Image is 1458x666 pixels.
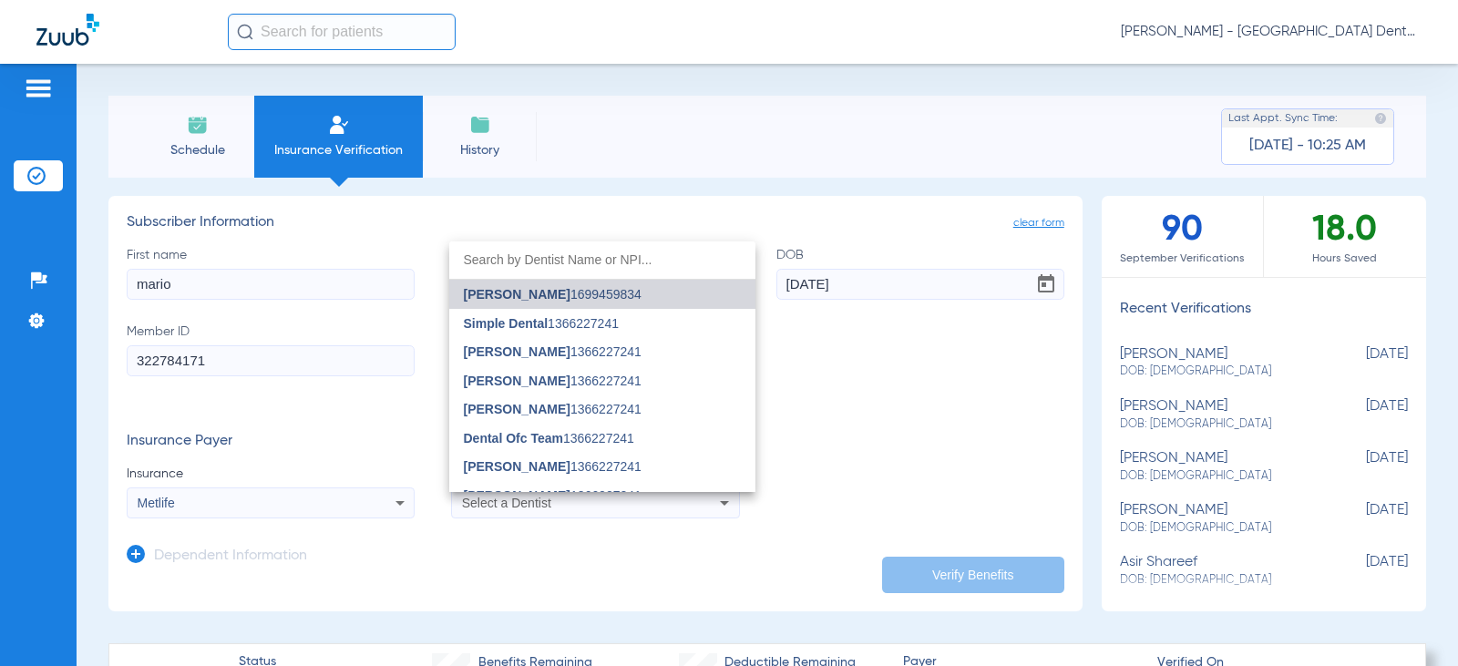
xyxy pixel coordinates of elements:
[464,489,642,502] span: 1366227241
[464,403,642,415] span: 1366227241
[464,432,634,445] span: 1366227241
[464,374,570,388] span: [PERSON_NAME]
[449,241,755,279] input: dropdown search
[464,374,642,387] span: 1366227241
[464,488,570,503] span: [PERSON_NAME]
[464,431,563,446] span: Dental Ofc Team
[464,345,642,358] span: 1366227241
[464,316,549,331] span: Simple Dental
[464,344,570,359] span: [PERSON_NAME]
[464,287,570,302] span: [PERSON_NAME]
[464,459,570,474] span: [PERSON_NAME]
[464,288,642,301] span: 1699459834
[464,317,619,330] span: 1366227241
[464,402,570,416] span: [PERSON_NAME]
[464,460,642,473] span: 1366227241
